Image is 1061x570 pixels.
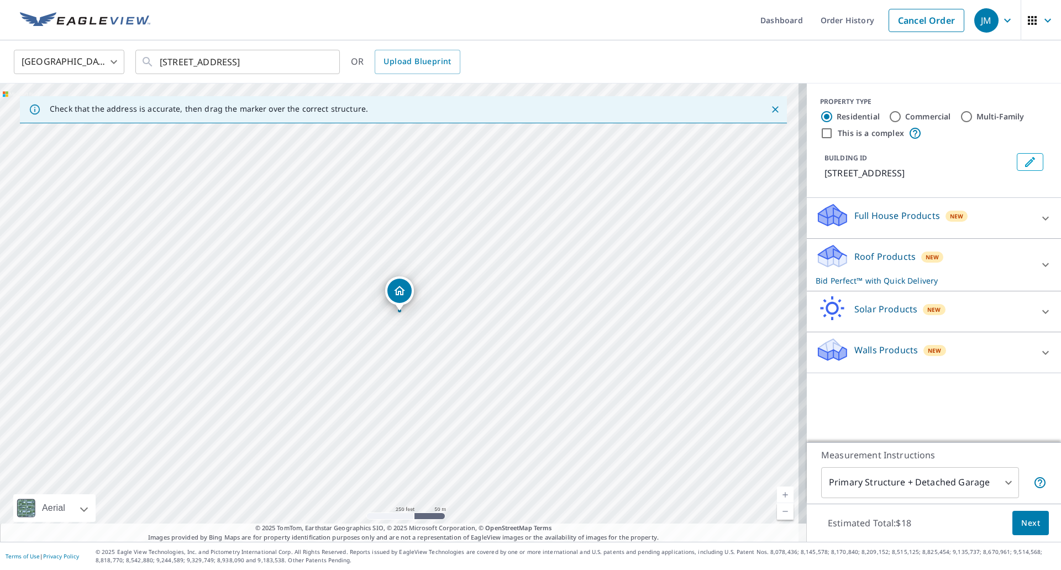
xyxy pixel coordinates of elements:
p: Estimated Total: $18 [819,511,920,535]
p: Check that the address is accurate, then drag the marker over the correct structure. [50,104,368,114]
span: © 2025 TomTom, Earthstar Geographics SIO, © 2025 Microsoft Corporation, © [255,524,552,533]
div: Dropped pin, building 1, Residential property, 9597 Shadywood Ln Twinsburg, OH 44087 [385,276,414,311]
p: © 2025 Eagle View Technologies, Inc. and Pictometry International Corp. All Rights Reserved. Repo... [96,548,1055,564]
a: Current Level 17, Zoom Out [777,503,794,520]
span: Your report will include the primary structure and a detached garage if one exists. [1033,476,1047,489]
span: New [927,305,941,314]
span: New [950,212,964,221]
div: OR [351,50,460,74]
p: | [6,553,79,559]
input: Search by address or latitude-longitude [160,46,317,77]
p: Solar Products [854,302,917,316]
div: Aerial [39,494,69,522]
div: [GEOGRAPHIC_DATA] [14,46,124,77]
p: Walls Products [854,343,918,357]
img: EV Logo [20,12,150,29]
p: [STREET_ADDRESS] [824,166,1012,180]
div: Solar ProductsNew [816,296,1052,327]
a: OpenStreetMap [485,524,532,532]
button: Close [768,102,782,117]
span: New [928,346,942,355]
a: Terms of Use [6,552,40,560]
label: This is a complex [838,128,904,139]
div: PROPERTY TYPE [820,97,1048,107]
div: Full House ProductsNew [816,202,1052,234]
span: Next [1021,516,1040,530]
div: Primary Structure + Detached Garage [821,467,1019,498]
label: Commercial [905,111,951,122]
p: BUILDING ID [824,153,867,163]
button: Next [1012,511,1049,536]
a: Terms [534,524,552,532]
span: Upload Blueprint [384,55,451,69]
div: Walls ProductsNew [816,337,1052,368]
div: Aerial [13,494,96,522]
span: New [926,253,939,262]
a: Current Level 17, Zoom In [777,487,794,503]
label: Residential [837,111,880,122]
div: Roof ProductsNewBid Perfect™ with Quick Delivery [816,243,1052,286]
p: Roof Products [854,250,916,263]
p: Full House Products [854,209,940,222]
a: Privacy Policy [43,552,79,560]
div: JM [974,8,999,33]
p: Measurement Instructions [821,448,1047,462]
label: Multi-Family [976,111,1025,122]
a: Cancel Order [889,9,964,32]
a: Upload Blueprint [375,50,460,74]
button: Edit building 1 [1017,153,1043,171]
p: Bid Perfect™ with Quick Delivery [816,275,1032,286]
